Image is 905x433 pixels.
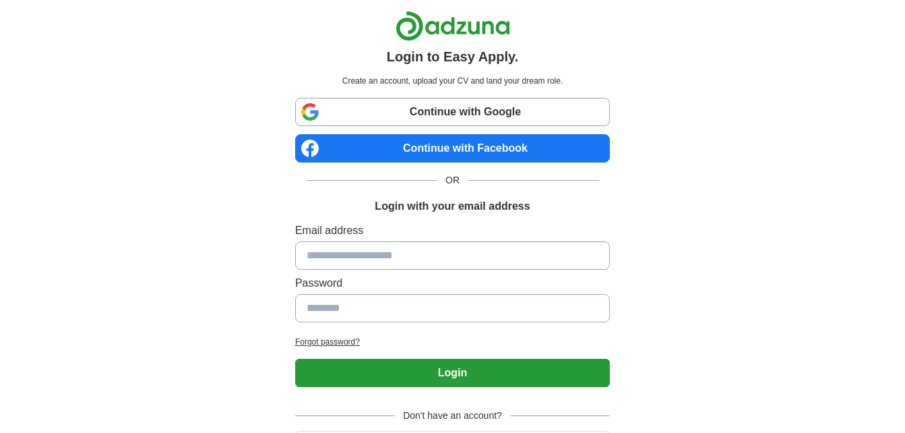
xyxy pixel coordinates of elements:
[295,336,610,348] a: Forgot password?
[295,275,610,291] label: Password
[295,223,610,239] label: Email address
[295,359,610,387] button: Login
[375,198,530,214] h1: Login with your email address
[387,47,519,67] h1: Login to Easy Apply.
[295,134,610,163] a: Continue with Facebook
[437,173,468,187] span: OR
[295,98,610,126] a: Continue with Google
[396,11,510,41] img: Adzuna logo
[298,75,607,87] p: Create an account, upload your CV and land your dream role.
[395,409,510,423] span: Don't have an account?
